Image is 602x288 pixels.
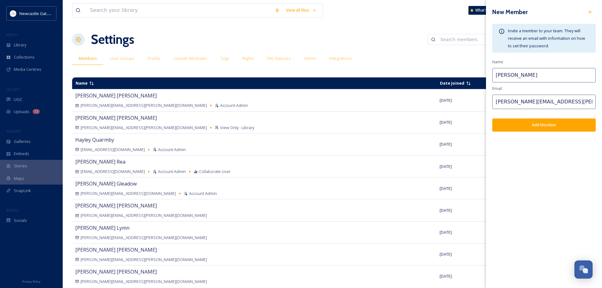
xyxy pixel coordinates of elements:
[91,30,134,49] h1: Settings
[14,109,29,115] span: Uploads
[22,280,40,284] span: Privacy Policy
[81,257,207,263] span: [PERSON_NAME][EMAIL_ADDRESS][PERSON_NAME][DOMAIN_NAME]
[81,147,145,153] span: [EMAIL_ADDRESS][DOMAIN_NAME]
[492,8,528,17] h3: New Member
[148,55,160,61] span: Profile
[76,80,87,86] span: Name
[220,55,229,61] span: Tags
[220,125,254,131] span: View Only - Library
[75,180,137,187] span: [PERSON_NAME] Gleadow
[6,87,20,92] span: COLLECT
[267,55,291,61] span: File Statuses
[6,129,21,134] span: WIDGETS
[10,10,16,17] img: DqD9wEUd_400x400.jpg
[492,118,596,131] button: Add Member
[440,251,452,257] span: [DATE]
[33,109,40,114] div: 22
[304,55,316,61] span: Admin
[75,268,157,275] span: [PERSON_NAME] [PERSON_NAME]
[158,147,186,153] span: Account Admin
[81,169,145,175] span: [EMAIL_ADDRESS][DOMAIN_NAME]
[75,114,157,121] span: [PERSON_NAME] [PERSON_NAME]
[492,86,502,92] span: Email
[14,175,24,181] span: Maps
[440,186,452,191] span: [DATE]
[6,208,19,212] span: SOCIALS
[81,191,176,196] span: [PERSON_NAME][EMAIL_ADDRESS][DOMAIN_NAME]
[283,4,319,16] a: View all files
[329,55,352,61] span: Integrations
[6,32,17,37] span: MEDIA
[75,136,114,143] span: Hayley Quarmby
[72,78,436,89] td: Sort descending
[440,273,452,279] span: [DATE]
[440,207,452,213] span: [DATE]
[492,95,596,109] input: Enter their email
[75,224,129,231] span: [PERSON_NAME] Lymn
[14,217,27,223] span: Socials
[440,164,452,169] span: [DATE]
[440,229,452,235] span: [DATE]
[75,246,157,253] span: [PERSON_NAME] [PERSON_NAME]
[14,42,26,48] span: Library
[173,55,207,61] span: Custom Attributes
[81,125,207,131] span: [PERSON_NAME][EMAIL_ADDRESS][PERSON_NAME][DOMAIN_NAME]
[492,68,596,82] input: First Last
[79,55,97,61] span: Members
[440,97,452,103] span: [DATE]
[199,169,231,175] span: Collaborate User
[14,139,31,144] span: Galleries
[440,119,452,125] span: [DATE]
[492,59,503,65] span: Name
[437,33,498,46] input: Search members
[81,279,207,285] span: [PERSON_NAME][EMAIL_ADDRESS][PERSON_NAME][DOMAIN_NAME]
[22,277,40,285] a: Privacy Policy
[189,191,217,196] span: Account Admin
[468,6,500,15] a: What's New
[14,188,31,194] span: SnapLink
[14,151,29,157] span: Embeds
[81,212,207,218] span: [PERSON_NAME][EMAIL_ADDRESS][PERSON_NAME][DOMAIN_NAME]
[14,66,41,72] span: Media Centres
[440,141,452,147] span: [DATE]
[81,102,207,108] span: [PERSON_NAME][EMAIL_ADDRESS][PERSON_NAME][DOMAIN_NAME]
[75,158,125,165] span: [PERSON_NAME] Rea
[14,97,22,102] span: UGC
[110,55,135,61] span: User Groups
[242,55,254,61] span: Rights
[75,202,157,209] span: [PERSON_NAME] [PERSON_NAME]
[87,3,272,17] input: Search your library
[158,169,186,175] span: Account Admin
[220,102,248,108] span: Account Admin
[574,260,593,279] button: Open Chat
[440,80,464,86] span: Date Joined
[14,54,34,60] span: Collections
[81,235,207,241] span: [PERSON_NAME][EMAIL_ADDRESS][PERSON_NAME][DOMAIN_NAME]
[14,163,27,169] span: Stories
[437,78,496,89] td: Sort ascending
[508,28,585,49] span: Invite a member to your team. They will receive an email with information on how to set their pas...
[19,10,77,16] span: Newcastle Gateshead Initiative
[75,92,157,99] span: [PERSON_NAME] [PERSON_NAME]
